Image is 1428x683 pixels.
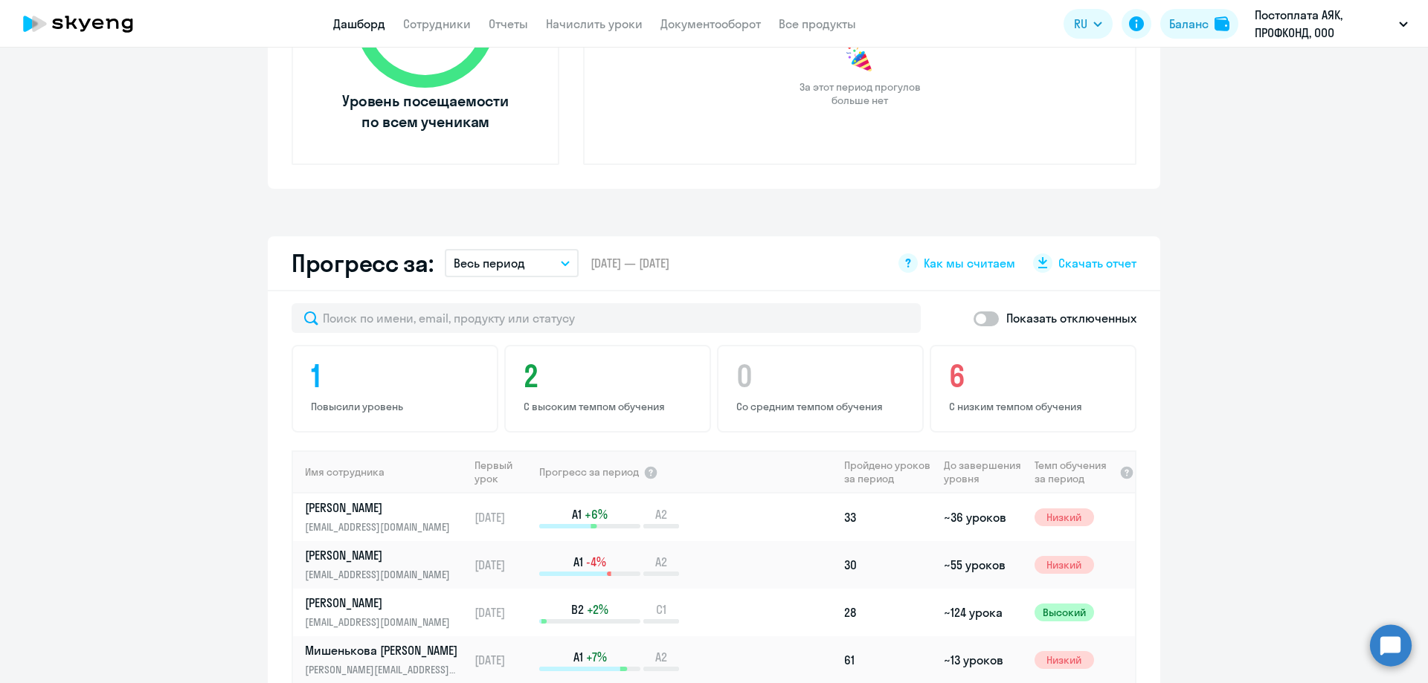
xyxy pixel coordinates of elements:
th: Пройдено уроков за период [838,450,938,493]
h4: 6 [949,358,1122,394]
span: За этот период прогулов больше нет [797,80,922,107]
p: [PERSON_NAME] [305,499,458,516]
a: Отчеты [489,16,528,31]
td: ~124 урока [938,589,1028,636]
h2: Прогресс за: [292,248,433,278]
input: Поиск по имени, email, продукту или статусу [292,303,921,333]
td: 30 [838,541,938,589]
span: [DATE] — [DATE] [591,255,669,271]
span: Низкий [1035,508,1094,526]
a: Начислить уроки [546,16,643,31]
span: A2 [655,506,667,522]
p: Мишенькова [PERSON_NAME] [305,642,458,658]
span: Уровень посещаемости по всем ученикам [340,91,511,132]
td: [DATE] [469,541,538,589]
span: A1 [573,649,583,665]
td: ~55 уроков [938,541,1028,589]
a: Все продукты [779,16,856,31]
button: RU [1064,9,1113,39]
span: -4% [586,554,606,570]
a: [PERSON_NAME][EMAIL_ADDRESS][DOMAIN_NAME] [305,499,468,535]
p: Весь период [454,254,525,272]
div: Баланс [1169,15,1209,33]
p: [PERSON_NAME] [305,547,458,563]
p: С высоким темпом обучения [524,400,696,413]
p: Повысили уровень [311,400,483,413]
span: Темп обучения за период [1035,459,1115,485]
span: Прогресс за период [539,465,639,479]
a: Сотрудники [403,16,471,31]
span: Низкий [1035,651,1094,669]
a: [PERSON_NAME][EMAIL_ADDRESS][DOMAIN_NAME] [305,595,468,630]
span: A1 [573,554,583,570]
span: Как мы считаем [924,255,1015,271]
h4: 1 [311,358,483,394]
p: Постоплата АЯК, ПРОФКОНД, ООО [1255,6,1393,42]
td: 33 [838,493,938,541]
td: [DATE] [469,589,538,636]
button: Постоплата АЯК, ПРОФКОНД, ООО [1247,6,1415,42]
span: RU [1074,15,1087,33]
span: A2 [655,554,667,570]
h4: 2 [524,358,696,394]
p: [EMAIL_ADDRESS][DOMAIN_NAME] [305,519,458,535]
td: ~36 уроков [938,493,1028,541]
button: Весь период [445,249,579,277]
a: Дашборд [333,16,385,31]
a: Документооборот [660,16,761,31]
td: 28 [838,589,938,636]
button: Балансbalance [1160,9,1238,39]
p: [EMAIL_ADDRESS][DOMAIN_NAME] [305,566,458,583]
span: C1 [656,601,666,618]
span: A1 [572,506,582,522]
td: [DATE] [469,493,538,541]
p: [PERSON_NAME][EMAIL_ADDRESS][DOMAIN_NAME] [305,661,458,678]
p: Показать отключенных [1006,309,1136,327]
p: [EMAIL_ADDRESS][DOMAIN_NAME] [305,614,458,630]
a: Мишенькова [PERSON_NAME][PERSON_NAME][EMAIL_ADDRESS][DOMAIN_NAME] [305,642,468,678]
span: Скачать отчет [1058,255,1136,271]
p: [PERSON_NAME] [305,595,458,611]
span: +2% [587,601,608,618]
span: Высокий [1035,603,1094,621]
span: B2 [571,601,584,618]
img: balance [1215,16,1229,31]
img: congrats [845,45,875,74]
th: Первый урок [469,450,538,493]
p: С низким темпом обучения [949,400,1122,413]
th: До завершения уровня [938,450,1028,493]
th: Имя сотрудника [293,450,469,493]
span: +6% [585,506,608,522]
span: A2 [655,649,667,665]
a: [PERSON_NAME][EMAIL_ADDRESS][DOMAIN_NAME] [305,547,468,583]
span: Низкий [1035,556,1094,574]
span: +7% [586,649,607,665]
